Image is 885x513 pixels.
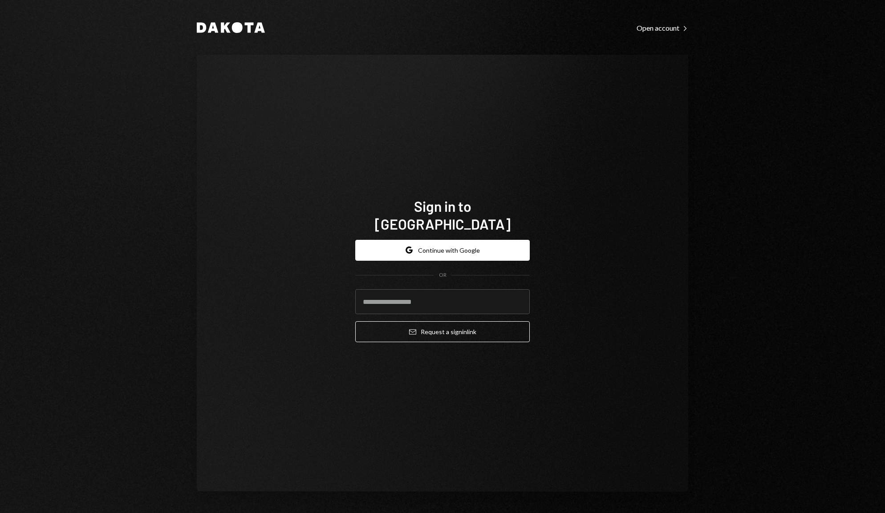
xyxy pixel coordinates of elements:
button: Request a signinlink [355,321,530,342]
h1: Sign in to [GEOGRAPHIC_DATA] [355,197,530,233]
a: Open account [637,23,688,32]
div: OR [439,271,447,279]
button: Continue with Google [355,240,530,261]
div: Open account [637,24,688,32]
